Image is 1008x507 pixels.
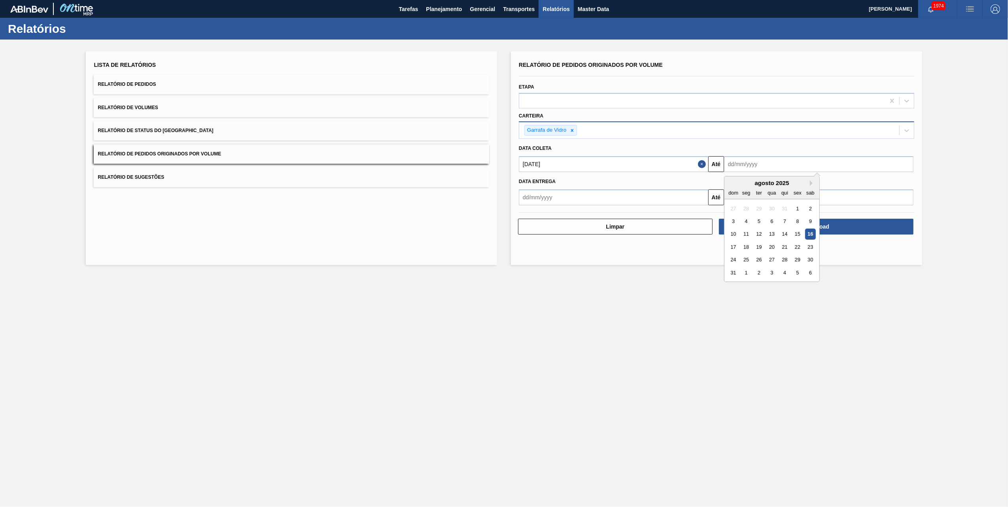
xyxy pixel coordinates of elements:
[728,255,739,265] div: Choose domingo, 24 de agosto de 2025
[727,202,817,279] div: month 2025-08
[792,242,803,252] div: Choose sexta-feira, 22 de agosto de 2025
[766,267,777,278] div: Choose quarta-feira, 3 de setembro de 2025
[708,156,724,172] button: Até
[918,4,944,15] button: Notificações
[779,216,790,227] div: Choose quinta-feira, 7 de agosto de 2025
[728,229,739,240] div: Choose domingo, 10 de agosto de 2025
[728,267,739,278] div: Choose domingo, 31 de agosto de 2025
[779,187,790,198] div: qui
[724,156,913,172] input: dd/mm/yyyy
[728,216,739,227] div: Choose domingo, 3 de agosto de 2025
[578,4,609,14] span: Master Data
[766,229,777,240] div: Choose quarta-feira, 13 de agosto de 2025
[779,267,790,278] div: Choose quinta-feira, 4 de setembro de 2025
[525,125,568,135] div: Garrafa de Vidro
[754,203,764,214] div: Not available terça-feira, 29 de julho de 2025
[805,203,816,214] div: Choose sábado, 2 de agosto de 2025
[426,4,462,14] span: Planejamento
[766,203,777,214] div: Not available quarta-feira, 30 de julho de 2025
[98,174,164,180] span: Relatório de Sugestões
[741,267,751,278] div: Choose segunda-feira, 1 de setembro de 2025
[94,168,489,187] button: Relatório de Sugestões
[741,203,751,214] div: Not available segunda-feira, 28 de julho de 2025
[94,98,489,117] button: Relatório de Volumes
[779,203,790,214] div: Not available quinta-feira, 31 de julho de 2025
[754,255,764,265] div: Choose terça-feira, 26 de agosto de 2025
[805,229,816,240] div: Choose sábado, 16 de agosto de 2025
[543,4,569,14] span: Relatórios
[519,189,708,205] input: dd/mm/yyyy
[805,216,816,227] div: Choose sábado, 9 de agosto de 2025
[754,242,764,252] div: Choose terça-feira, 19 de agosto de 2025
[10,6,48,13] img: TNhmsLtSVTkK8tSr43FrP2fwEKptu5GPRR3wAAAABJRU5ErkJggg==
[779,229,790,240] div: Choose quinta-feira, 14 de agosto de 2025
[805,267,816,278] div: Choose sábado, 6 de setembro de 2025
[792,187,803,198] div: sex
[503,4,535,14] span: Transportes
[792,267,803,278] div: Choose sexta-feira, 5 de setembro de 2025
[932,2,946,10] span: 1974
[519,179,556,184] span: Data entrega
[991,4,1000,14] img: Logout
[94,121,489,140] button: Relatório de Status do [GEOGRAPHIC_DATA]
[698,156,708,172] button: Close
[719,219,913,235] button: Download
[518,219,713,235] button: Limpar
[754,187,764,198] div: ter
[724,180,819,186] div: agosto 2025
[728,203,739,214] div: Not available domingo, 27 de julho de 2025
[965,4,975,14] img: userActions
[805,242,816,252] div: Choose sábado, 23 de agosto de 2025
[766,187,777,198] div: qua
[741,255,751,265] div: Choose segunda-feira, 25 de agosto de 2025
[399,4,418,14] span: Tarefas
[519,62,663,68] span: Relatório de Pedidos Originados por Volume
[94,62,156,68] span: Lista de Relatórios
[519,146,552,151] span: Data coleta
[519,156,708,172] input: dd/mm/yyyy
[94,144,489,164] button: Relatório de Pedidos Originados por Volume
[741,242,751,252] div: Choose segunda-feira, 18 de agosto de 2025
[98,105,158,110] span: Relatório de Volumes
[779,255,790,265] div: Choose quinta-feira, 28 de agosto de 2025
[810,180,815,186] button: Next Month
[728,242,739,252] div: Choose domingo, 17 de agosto de 2025
[8,24,148,33] h1: Relatórios
[94,75,489,94] button: Relatório de Pedidos
[754,229,764,240] div: Choose terça-feira, 12 de agosto de 2025
[792,229,803,240] div: Choose sexta-feira, 15 de agosto de 2025
[728,187,739,198] div: dom
[766,255,777,265] div: Choose quarta-feira, 27 de agosto de 2025
[519,84,534,90] label: Etapa
[741,229,751,240] div: Choose segunda-feira, 11 de agosto de 2025
[792,203,803,214] div: Choose sexta-feira, 1 de agosto de 2025
[470,4,495,14] span: Gerencial
[766,242,777,252] div: Choose quarta-feira, 20 de agosto de 2025
[805,187,816,198] div: sab
[519,113,543,119] label: Carteira
[741,187,751,198] div: seg
[805,255,816,265] div: Choose sábado, 30 de agosto de 2025
[98,81,156,87] span: Relatório de Pedidos
[754,216,764,227] div: Choose terça-feira, 5 de agosto de 2025
[708,189,724,205] button: Até
[98,151,221,157] span: Relatório de Pedidos Originados por Volume
[792,255,803,265] div: Choose sexta-feira, 29 de agosto de 2025
[766,216,777,227] div: Choose quarta-feira, 6 de agosto de 2025
[754,267,764,278] div: Choose terça-feira, 2 de setembro de 2025
[741,216,751,227] div: Choose segunda-feira, 4 de agosto de 2025
[779,242,790,252] div: Choose quinta-feira, 21 de agosto de 2025
[98,128,213,133] span: Relatório de Status do [GEOGRAPHIC_DATA]
[792,216,803,227] div: Choose sexta-feira, 8 de agosto de 2025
